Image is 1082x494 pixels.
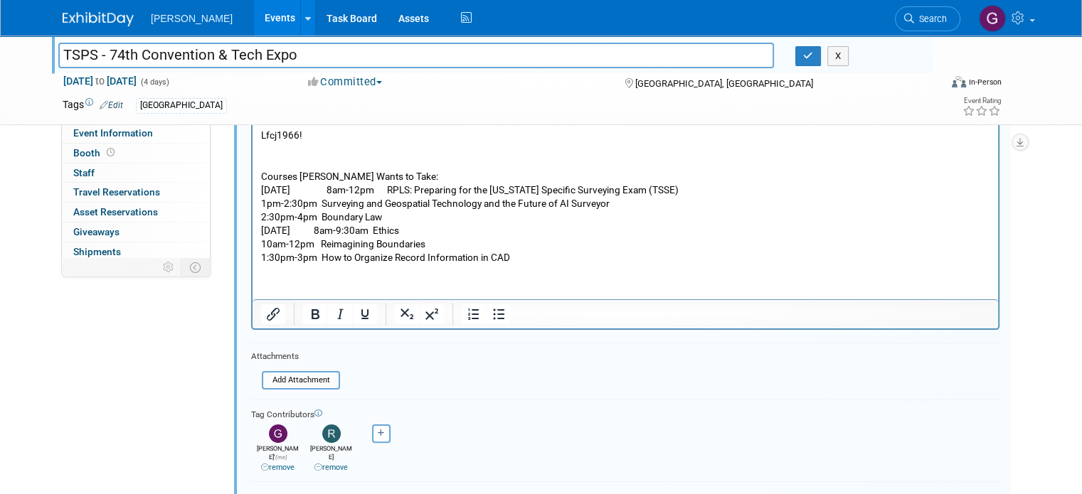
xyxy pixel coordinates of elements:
button: Numbered list [462,304,486,324]
span: [DATE] [DATE] [63,75,137,87]
span: (me) [275,454,287,461]
div: [PERSON_NAME] [308,443,354,473]
button: Italic [328,304,352,324]
img: Format-Inperson.png [952,76,966,87]
img: Rebecca Deis [322,424,341,443]
a: Giveaways [62,222,210,242]
img: Genee' Mengarelli [269,424,287,443]
button: Subscript [395,304,419,324]
span: [GEOGRAPHIC_DATA], [GEOGRAPHIC_DATA] [635,78,813,89]
a: Travel Reservations [62,183,210,202]
button: Bold [303,304,327,324]
a: remove [261,463,295,472]
button: Committed [303,75,388,90]
a: Event Information [62,124,210,143]
button: X [827,46,849,66]
td: Personalize Event Tab Strip [157,258,181,276]
span: Event Information [73,127,153,139]
span: Booth not reserved yet [104,147,117,158]
a: Edit [100,100,123,110]
div: [PERSON_NAME]' [255,443,301,473]
a: Booth [62,144,210,163]
span: Giveaways [73,226,120,237]
a: Shipments [62,242,210,262]
img: Genee' Mengarelli [979,5,1006,32]
span: Search [914,14,947,24]
div: Event Format [863,74,1002,95]
td: Toggle Event Tabs [181,258,211,276]
div: In-Person [968,77,1002,87]
a: Asset Reservations [62,203,210,222]
button: Insert/edit link [261,304,285,324]
span: Staff [73,167,95,178]
div: Attachments [251,350,340,363]
span: Booth [73,147,117,159]
span: Shipments [73,246,121,257]
div: Event Rating [962,97,1001,104]
div: Tag Contributors [251,406,999,421]
span: Travel Reservations [73,186,160,198]
div: [GEOGRAPHIC_DATA] [136,98,227,113]
span: Asset Reservations [73,206,158,218]
a: Search [895,6,960,31]
button: Superscript [420,304,444,324]
iframe: Rich Text Area [253,69,998,299]
a: remove [314,463,348,472]
span: to [93,75,107,87]
a: Staff [62,163,210,183]
img: ExhibitDay [63,12,134,26]
span: (4 days) [139,77,169,87]
button: Underline [353,304,377,324]
button: Bullet list [487,304,511,324]
td: Tags [63,97,123,114]
span: [PERSON_NAME] [151,13,233,24]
